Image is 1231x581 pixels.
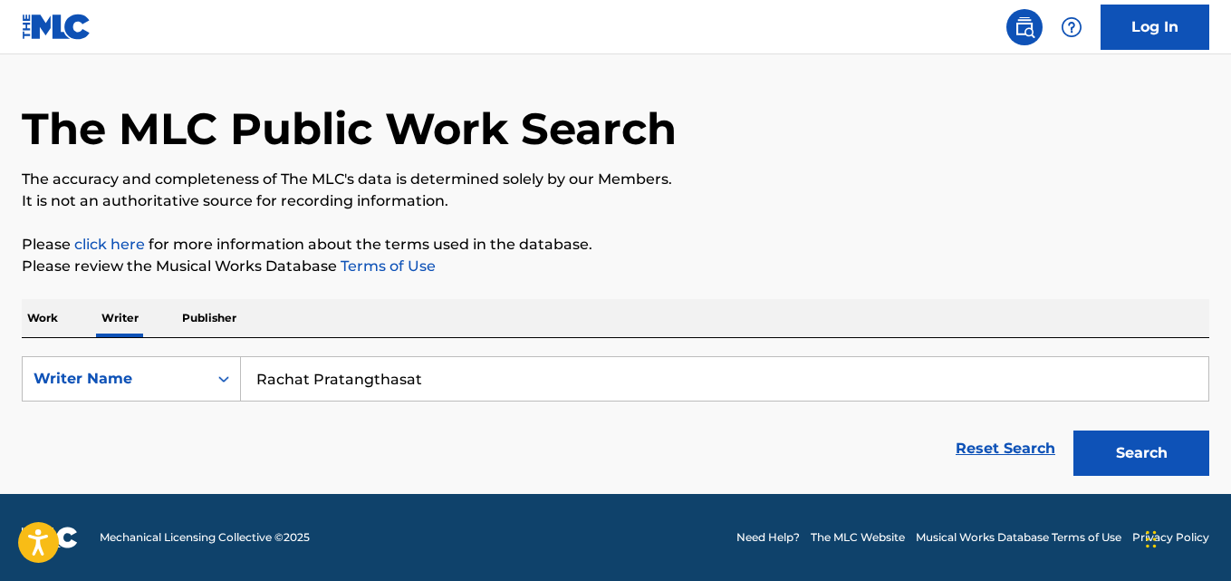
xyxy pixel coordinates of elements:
[22,14,91,40] img: MLC Logo
[811,529,905,546] a: The MLC Website
[22,356,1209,485] form: Search Form
[177,299,242,337] p: Publisher
[337,257,436,275] a: Terms of Use
[22,234,1209,256] p: Please for more information about the terms used in the database.
[96,299,144,337] p: Writer
[916,529,1121,546] a: Musical Works Database Terms of Use
[1073,431,1209,476] button: Search
[1006,9,1043,45] a: Public Search
[947,429,1064,469] a: Reset Search
[736,529,800,546] a: Need Help?
[22,102,677,156] h1: The MLC Public Work Search
[22,169,1209,190] p: The accuracy and completeness of The MLC's data is determined solely by our Members.
[1132,529,1209,546] a: Privacy Policy
[22,190,1209,212] p: It is not an authoritative source for recording information.
[74,236,145,253] a: click here
[1053,9,1090,45] div: Help
[1014,16,1035,38] img: search
[100,529,310,546] span: Mechanical Licensing Collective © 2025
[1101,5,1209,50] a: Log In
[22,527,78,548] img: logo
[22,256,1209,277] p: Please review the Musical Works Database
[22,299,63,337] p: Work
[1146,512,1157,566] div: Drag
[1140,494,1231,581] iframe: Chat Widget
[1061,16,1082,38] img: help
[34,368,197,390] div: Writer Name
